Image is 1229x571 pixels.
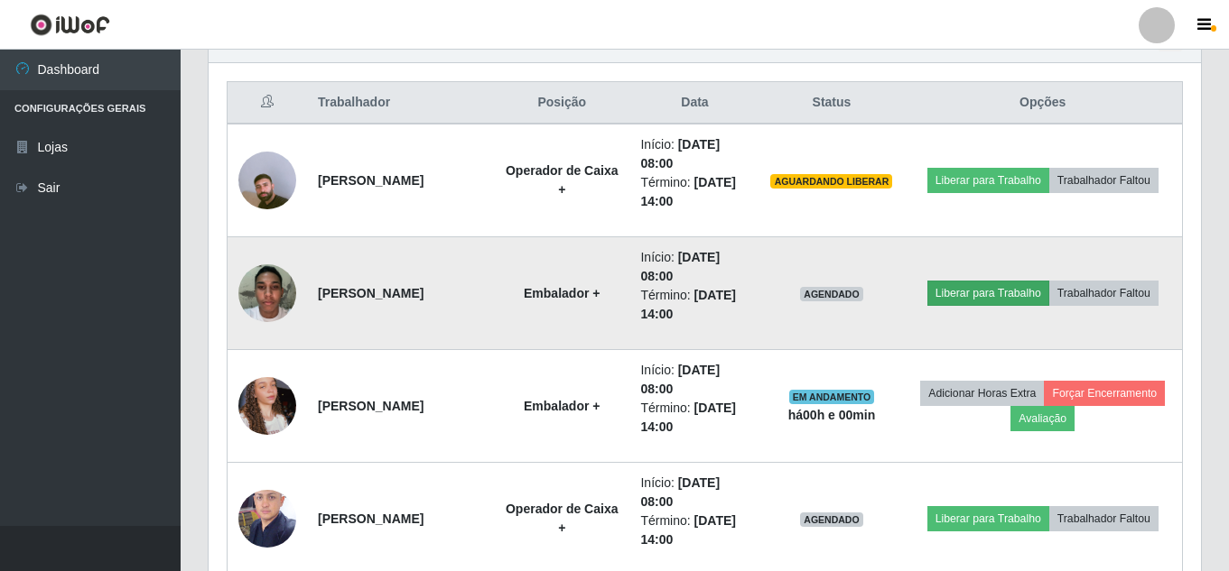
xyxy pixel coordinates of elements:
time: [DATE] 08:00 [640,363,720,396]
img: 1752181822645.jpeg [238,254,296,331]
li: Término: [640,511,749,549]
span: AGENDADO [800,512,863,527]
img: 1756156445652.jpeg [238,355,296,457]
span: EM ANDAMENTO [789,390,875,404]
button: Trabalhador Faltou [1049,506,1159,531]
button: Liberar para Trabalho [927,281,1049,306]
li: Início: [640,361,749,399]
strong: [PERSON_NAME] [318,399,424,413]
time: [DATE] 08:00 [640,250,720,283]
button: Liberar para Trabalho [927,168,1049,193]
img: 1672860829708.jpeg [238,480,296,557]
th: Posição [494,82,629,124]
strong: [PERSON_NAME] [318,173,424,188]
button: Avaliação [1010,406,1075,431]
button: Adicionar Horas Extra [920,381,1044,406]
strong: há 00 h e 00 min [788,408,876,422]
strong: Embalador + [524,399,600,413]
strong: [PERSON_NAME] [318,511,424,526]
time: [DATE] 08:00 [640,475,720,509]
th: Status [759,82,903,124]
span: AGUARDANDO LIBERAR [770,174,892,189]
button: Liberar para Trabalho [927,506,1049,531]
th: Data [629,82,759,124]
strong: Operador de Caixa + [506,502,619,535]
span: AGENDADO [800,287,863,301]
th: Trabalhador [307,82,494,124]
button: Trabalhador Faltou [1049,168,1159,193]
strong: [PERSON_NAME] [318,286,424,300]
li: Início: [640,135,749,173]
li: Término: [640,399,749,437]
button: Forçar Encerramento [1044,381,1165,406]
strong: Operador de Caixa + [506,163,619,197]
strong: Embalador + [524,286,600,300]
li: Término: [640,286,749,324]
li: Início: [640,248,749,286]
li: Término: [640,173,749,211]
li: Início: [640,474,749,511]
time: [DATE] 08:00 [640,137,720,170]
img: 1756498366711.jpeg [238,129,296,232]
img: CoreUI Logo [30,14,110,36]
button: Trabalhador Faltou [1049,281,1159,306]
th: Opções [903,82,1182,124]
